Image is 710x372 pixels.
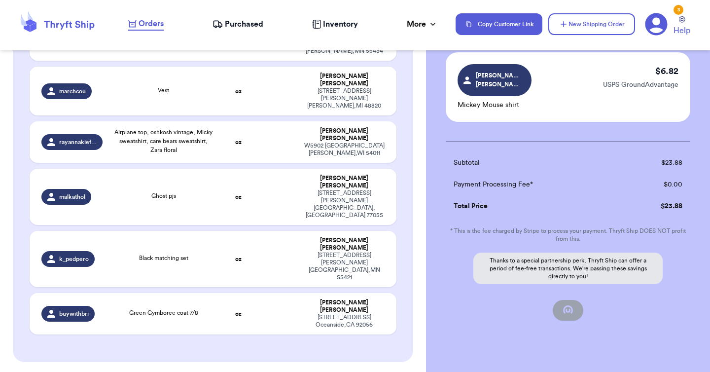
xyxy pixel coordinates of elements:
td: Subtotal [446,152,621,174]
p: USPS GroundAdvantage [603,80,678,90]
div: [PERSON_NAME] [PERSON_NAME] [304,73,385,87]
p: Thanks to a special partnership perk, Thryft Ship can offer a period of fee-free transactions. We... [473,253,663,284]
span: Purchased [225,18,263,30]
button: Copy Customer Link [456,13,542,35]
span: [PERSON_NAME].[PERSON_NAME].r [476,71,523,89]
td: $ 23.88 [621,195,690,217]
div: [STREET_ADDRESS][PERSON_NAME] [GEOGRAPHIC_DATA] , [GEOGRAPHIC_DATA] 77055 [304,189,385,219]
span: buywithbri [59,310,89,318]
span: Help [674,25,690,37]
span: k_pedpero [59,255,89,263]
div: [STREET_ADDRESS][PERSON_NAME] [GEOGRAPHIC_DATA] , MN 55421 [304,252,385,281]
span: Black matching set [139,255,188,261]
span: rayannakieffer [59,138,97,146]
div: [STREET_ADDRESS] Oceanside , CA 92056 [304,314,385,329]
td: Payment Processing Fee* [446,174,621,195]
div: [PERSON_NAME] [PERSON_NAME] [304,127,385,142]
a: Orders [128,18,164,31]
span: Vest [158,87,169,93]
strong: oz [235,139,242,145]
span: Ghost pjs [151,193,176,199]
a: Purchased [213,18,263,30]
p: $ 6.82 [655,64,678,78]
div: More [407,18,438,30]
span: malkathol [59,193,85,201]
div: [PERSON_NAME] [PERSON_NAME] [304,175,385,189]
div: [STREET_ADDRESS][PERSON_NAME] [PERSON_NAME] , MI 48820 [304,87,385,110]
span: Airplane top, oshkosh vintage, Micky sweatshirt, care bears sweatshirt, Zara floral [114,129,213,153]
span: Orders [139,18,164,30]
a: Inventory [312,18,358,30]
a: 3 [645,13,668,36]
span: Green Gymboree coat 7/8 [129,310,198,316]
p: Mickey Mouse shirt [458,100,532,110]
span: Inventory [323,18,358,30]
div: [PERSON_NAME] [PERSON_NAME] [304,237,385,252]
td: $ 23.88 [621,152,690,174]
td: $ 0.00 [621,174,690,195]
span: marchcou [59,87,86,95]
td: Total Price [446,195,621,217]
p: * This is the fee charged by Stripe to process your payment. Thryft Ship DOES NOT profit from this. [446,227,690,243]
div: [PERSON_NAME] [PERSON_NAME] [304,299,385,314]
div: 3 [674,5,683,15]
button: New Shipping Order [548,13,635,35]
strong: oz [235,311,242,317]
strong: oz [235,88,242,94]
a: Help [674,16,690,37]
strong: oz [235,256,242,262]
div: W5902 [GEOGRAPHIC_DATA] [PERSON_NAME] , WI 54011 [304,142,385,157]
strong: oz [235,194,242,200]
